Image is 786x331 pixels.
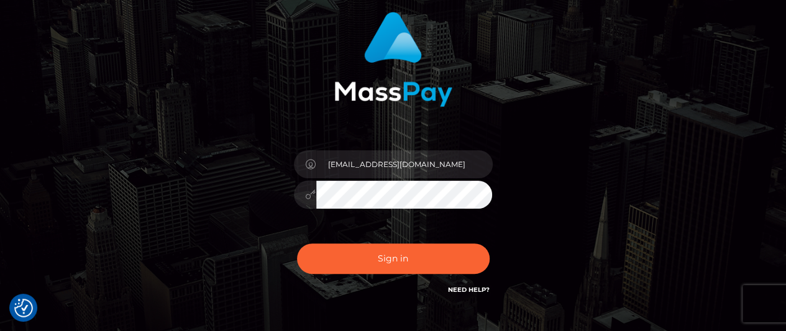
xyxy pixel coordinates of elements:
[316,150,493,178] input: Username...
[297,243,490,274] button: Sign in
[334,12,452,107] img: MassPay Login
[448,286,490,294] a: Need Help?
[14,299,33,317] img: Revisit consent button
[14,299,33,317] button: Consent Preferences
